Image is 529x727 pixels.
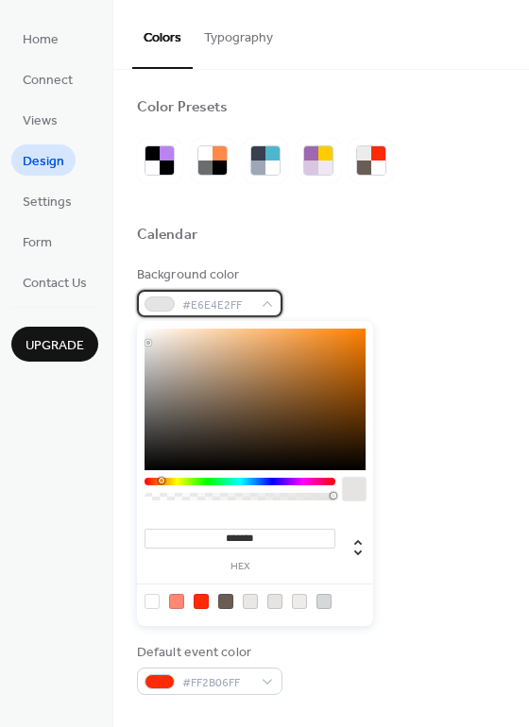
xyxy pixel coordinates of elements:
[23,152,64,172] span: Design
[316,594,332,609] div: rgb(213, 216, 216)
[11,226,63,257] a: Form
[23,30,59,50] span: Home
[11,266,98,297] a: Contact Us
[137,643,279,663] div: Default event color
[23,193,72,212] span: Settings
[11,185,83,216] a: Settings
[26,336,84,356] span: Upgrade
[137,98,228,118] div: Color Presets
[182,296,252,315] span: #E6E4E2FF
[145,594,160,609] div: rgb(255, 255, 255)
[169,594,184,609] div: rgb(255, 135, 115)
[11,327,98,362] button: Upgrade
[182,673,252,693] span: #FF2B06FF
[11,104,69,135] a: Views
[194,594,209,609] div: rgb(255, 43, 6)
[11,63,84,94] a: Connect
[23,233,52,253] span: Form
[137,265,279,285] div: Background color
[145,562,335,572] label: hex
[23,274,87,294] span: Contact Us
[292,594,307,609] div: rgb(237, 236, 235)
[267,594,282,609] div: rgb(230, 228, 226)
[243,594,258,609] div: rgb(234, 232, 230)
[137,226,197,245] div: Calendar
[23,71,73,91] span: Connect
[218,594,233,609] div: rgb(106, 93, 83)
[11,23,70,54] a: Home
[23,111,58,131] span: Views
[11,144,76,176] a: Design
